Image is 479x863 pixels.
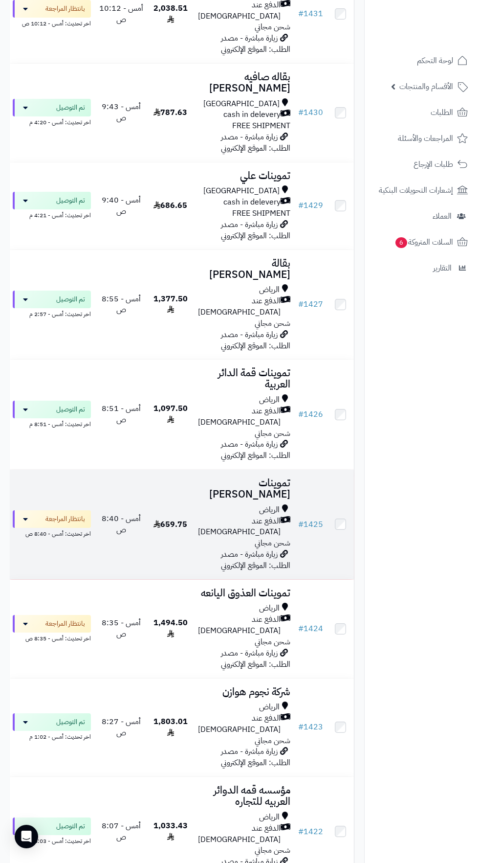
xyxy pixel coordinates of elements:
span: أمس - 8:27 ص [102,716,141,739]
span: الطلبات [431,106,453,119]
span: الرياض [259,702,280,713]
span: زيارة مباشرة - مصدر الطلب: الموقع الإلكتروني [221,548,290,571]
span: 1,033.43 [153,820,188,843]
a: السلات المتروكة6 [370,230,473,254]
h3: تموينات علي [198,170,290,182]
span: FREE SHIPMENT [232,120,290,132]
span: الدفع عند [DEMOGRAPHIC_DATA] [198,713,281,735]
span: الدفع عند [DEMOGRAPHIC_DATA] [198,406,281,428]
a: العملاء [370,204,473,228]
div: اخر تحديث: أمس - 8:40 ص [13,528,91,538]
span: تم التوصيل [56,103,85,113]
h3: مؤسسه قمه الدوائر العربيه للتجاره [198,785,290,807]
span: # [298,721,304,733]
a: #1430 [298,107,323,118]
span: # [298,409,304,420]
div: اخر تحديث: أمس - 4:20 م [13,116,91,127]
span: شحن مجاني [255,735,290,747]
a: #1422 [298,826,323,838]
span: # [298,8,304,20]
span: تم التوصيل [56,295,85,304]
span: [GEOGRAPHIC_DATA] [203,98,280,110]
span: الدفع عند [DEMOGRAPHIC_DATA] [198,614,281,636]
h3: تموينات قمة الدائر العربية [198,367,290,390]
span: الرياض [259,284,280,295]
div: اخر تحديث: أمس - 2:57 م [13,308,91,318]
span: العملاء [433,209,452,223]
a: #1426 [298,409,323,420]
span: بانتظار المراجعة [45,514,85,524]
a: #1423 [298,721,323,733]
span: تم التوصيل [56,717,85,727]
span: أمس - 8:07 ص [102,820,141,843]
span: 659.75 [153,519,187,530]
span: أمس - 9:40 ص [102,194,141,217]
span: زيارة مباشرة - مصدر الطلب: الموقع الإلكتروني [221,438,290,461]
h3: بقاله صافيه [PERSON_NAME] [198,71,290,94]
img: logo-2.png [413,27,470,48]
span: الرياض [259,504,280,516]
span: شحن مجاني [255,428,290,439]
span: الدفع عند [DEMOGRAPHIC_DATA] [198,295,281,318]
span: تم التوصيل [56,196,85,205]
span: الدفع عند [DEMOGRAPHIC_DATA] [198,516,281,538]
span: 1,377.50 [153,293,188,316]
a: #1427 [298,298,323,310]
span: زيارة مباشرة - مصدر الطلب: الموقع الإلكتروني [221,647,290,670]
span: # [298,826,304,838]
span: 1,097.50 [153,403,188,426]
div: اخر تحديث: أمس - 8:03 م [13,835,91,845]
span: [GEOGRAPHIC_DATA] [203,185,280,197]
a: الطلبات [370,101,473,124]
span: شحن مجاني [255,844,290,856]
span: cash in delevery [223,109,281,120]
span: زيارة مباشرة - مصدر الطلب: الموقع الإلكتروني [221,746,290,769]
span: تم التوصيل [56,405,85,414]
span: 6 [395,237,407,248]
span: # [298,298,304,310]
span: المراجعات والأسئلة [398,132,453,145]
span: cash in delevery [223,197,281,208]
span: شحن مجاني [255,318,290,329]
span: طلبات الإرجاع [414,158,453,171]
span: FREE SHIPMENT [232,207,290,219]
span: إشعارات التحويلات البنكية [379,183,453,197]
span: أمس - 9:43 ص [102,101,141,124]
span: زيارة مباشرة - مصدر الطلب: الموقع الإلكتروني [221,329,290,352]
span: الدفع عند [DEMOGRAPHIC_DATA] [198,823,281,845]
span: 1,803.01 [153,716,188,739]
div: اخر تحديث: أمس - 8:35 ص [13,633,91,643]
span: أمس - 8:40 ص [102,513,141,536]
span: # [298,200,304,211]
div: اخر تحديث: أمس - 10:12 ص [13,18,91,28]
div: Open Intercom Messenger [15,825,38,848]
a: التقارير [370,256,473,280]
h3: شركة نجوم هوازن [198,686,290,698]
span: الأقسام والمنتجات [399,80,453,93]
a: إشعارات التحويلات البنكية [370,179,473,202]
span: بانتظار المراجعة [45,4,85,14]
span: # [298,519,304,530]
div: اخر تحديث: أمس - 4:21 م [13,209,91,220]
h3: بقالة [PERSON_NAME] [198,258,290,280]
span: الرياض [259,394,280,406]
div: اخر تحديث: أمس - 1:02 م [13,731,91,741]
span: # [298,107,304,118]
span: زيارة مباشرة - مصدر الطلب: الموقع الإلكتروني [221,32,290,55]
span: السلات المتروكة [394,235,453,249]
span: 686.65 [153,200,187,211]
a: #1429 [298,200,323,211]
span: تم التوصيل [56,821,85,831]
h3: تموينات العذوق اليانعه [198,588,290,599]
span: أمس - 8:35 ص [102,617,141,640]
span: لوحة التحكم [417,54,453,68]
a: #1431 [298,8,323,20]
span: أمس - 8:55 ص [102,293,141,316]
span: شحن مجاني [255,636,290,648]
span: الرياض [259,812,280,823]
a: طلبات الإرجاع [370,153,473,176]
span: أمس - 10:12 ص [99,2,143,25]
a: #1425 [298,519,323,530]
span: # [298,623,304,635]
div: اخر تحديث: أمس - 8:51 م [13,418,91,429]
